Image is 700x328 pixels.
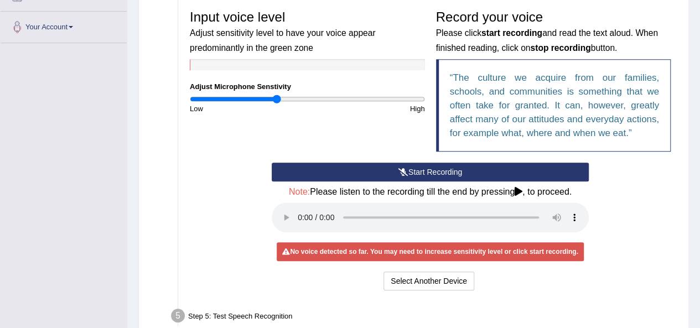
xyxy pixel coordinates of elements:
[289,187,310,196] span: Note:
[481,28,542,38] b: start recording
[272,187,589,197] h4: Please listen to the recording till the end by pressing , to proceed.
[436,10,671,54] h3: Record your voice
[190,81,291,92] label: Adjust Microphone Senstivity
[307,103,430,114] div: High
[184,103,307,114] div: Low
[383,272,474,290] button: Select Another Device
[436,28,658,52] small: Please click and read the text aloud. When finished reading, click on button.
[190,10,425,54] h3: Input voice level
[530,43,590,53] b: stop recording
[277,242,583,261] div: No voice detected so far. You may need to increase sensitivity level or click start recording.
[190,28,375,52] small: Adjust sensitivity level to have your voice appear predominantly in the green zone
[450,72,660,138] q: The culture we acquire from our families, schools, and communities is something that we often tak...
[272,163,589,181] button: Start Recording
[1,12,127,39] a: Your Account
